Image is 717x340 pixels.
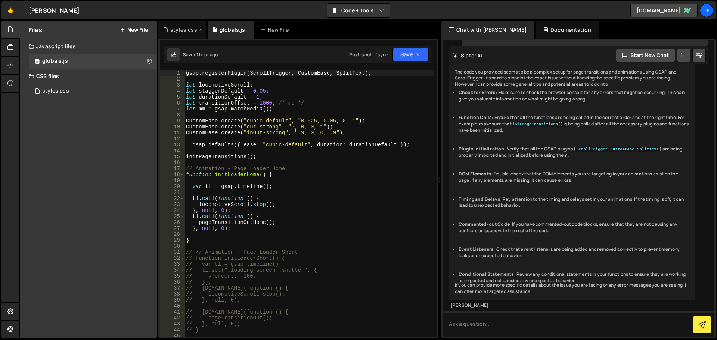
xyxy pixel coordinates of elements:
[160,285,185,291] div: 37
[160,112,185,118] div: 8
[459,221,510,227] strong: Commented-out Code
[160,136,185,142] div: 12
[459,171,491,177] strong: DOM Elements
[459,171,689,184] li: : Double-check that the DOM elements you are targeting in your animations exist on the page. If a...
[120,27,148,33] button: New File
[453,52,482,59] h2: Slater AI
[459,271,689,284] li: : Review any conditional statements in your functions to ensure they are working as expected and ...
[160,190,185,196] div: 21
[160,70,185,76] div: 1
[160,267,185,273] div: 34
[160,160,185,166] div: 16
[392,48,429,61] button: Save
[451,302,693,309] div: [PERSON_NAME]
[160,142,185,148] div: 13
[160,273,185,279] div: 35
[536,21,599,39] div: Documentation
[616,49,675,62] button: Start new chat
[160,178,185,184] div: 19
[459,146,504,152] strong: Plugin Initialization
[35,59,40,65] span: 0
[260,26,292,34] div: New File
[160,231,185,237] div: 28
[160,333,185,339] div: 45
[459,196,500,202] strong: Timing and Delays
[160,172,185,178] div: 18
[160,88,185,94] div: 4
[183,52,218,58] div: Saved
[459,246,689,259] li: : Check that event listeners are being added and removed correctly to prevent memory leaks or une...
[512,122,564,127] code: initPageTransitions()
[160,166,185,172] div: 17
[1,1,20,19] a: 🤙
[449,63,695,301] div: The code you provided seems to be a complex setup for page transitions and animations using GSAP ...
[349,52,388,58] div: Prod is out of sync
[29,6,80,15] div: [PERSON_NAME]
[160,76,185,82] div: 2
[196,52,218,58] div: 1 hour ago
[160,291,185,297] div: 38
[459,89,496,96] strong: Check for Errors
[160,297,185,303] div: 39
[160,237,185,243] div: 29
[160,315,185,321] div: 42
[160,196,185,202] div: 22
[441,21,534,39] div: Chat with [PERSON_NAME]
[160,249,185,255] div: 31
[160,279,185,285] div: 36
[160,321,185,327] div: 43
[160,327,185,333] div: 44
[575,147,608,152] code: ScrollTrigger
[160,130,185,136] div: 11
[160,243,185,249] div: 30
[160,255,185,261] div: 32
[160,124,185,130] div: 10
[160,184,185,190] div: 20
[700,4,713,17] a: Te
[459,90,689,102] li: : Make sure to check the browser console for any errors that might be occurring. This can give yo...
[459,146,689,159] li: : Verify that all the GSAP plugins ( , , ) are being properly imported and initialized before usi...
[42,88,69,94] div: styles.css
[327,4,390,17] button: Code + Tools
[160,219,185,225] div: 26
[160,106,185,112] div: 7
[160,213,185,219] div: 25
[459,221,689,234] li: : If you have commented-out code blocks, ensure that they are not causing any conflicts or issues...
[459,271,514,277] strong: Conditional Statements
[20,69,157,84] div: CSS files
[20,39,157,54] div: Javascript files
[160,94,185,100] div: 5
[459,196,689,209] li: : Pay attention to the timing and delays set in your animations. If the timing is off, it can lea...
[160,208,185,213] div: 24
[160,118,185,124] div: 9
[160,154,185,160] div: 15
[160,82,185,88] div: 3
[160,100,185,106] div: 6
[636,147,659,152] code: SplitText
[220,26,245,34] div: globals.js
[160,225,185,231] div: 27
[170,26,197,34] div: styles.css
[630,4,698,17] a: [DOMAIN_NAME]
[42,58,68,65] div: globals.js
[459,115,689,133] li: : Ensure that all the functions are being called in the correct order and at the right time. For ...
[29,26,42,34] h2: Files
[29,54,157,69] div: 16160/43434.js
[609,147,635,152] code: CustomEase
[459,246,494,252] strong: Event Listeners
[160,148,185,154] div: 14
[160,202,185,208] div: 23
[29,84,157,99] div: 16160/43441.css
[160,309,185,315] div: 41
[160,303,185,309] div: 40
[160,261,185,267] div: 33
[459,114,492,121] strong: Function Calls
